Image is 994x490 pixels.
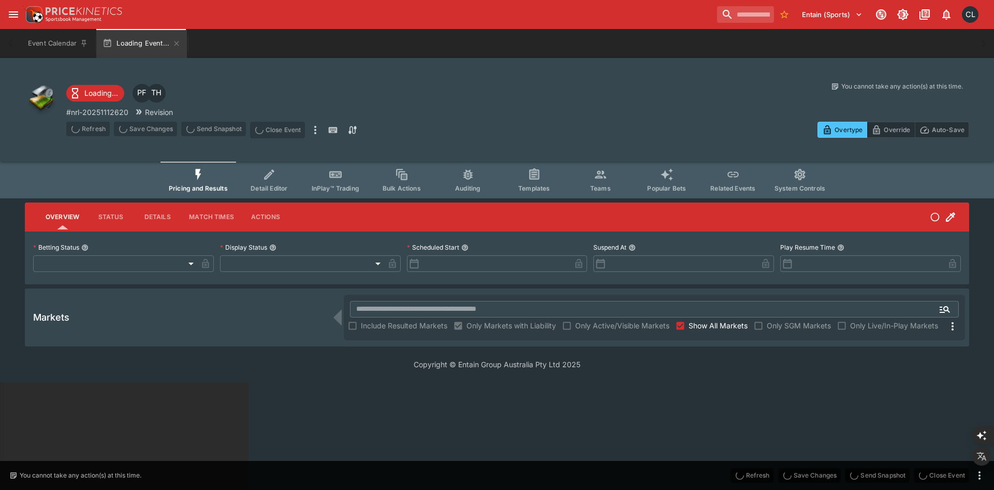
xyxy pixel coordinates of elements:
[959,3,982,26] button: Chad Liu
[33,311,69,323] h5: Markets
[33,243,79,252] p: Betting Status
[837,244,844,251] button: Play Resume Time
[455,184,480,192] span: Auditing
[932,124,964,135] p: Auto-Save
[461,244,469,251] button: Scheduled Start
[973,469,986,482] button: more
[872,5,890,24] button: Connected to PK
[169,184,228,192] span: Pricing and Results
[767,320,831,331] span: Only SGM Markets
[647,184,686,192] span: Popular Bets
[817,122,867,138] button: Overtype
[147,84,166,103] div: Todd Henderson
[37,205,87,229] button: Overview
[894,5,912,24] button: Toggle light/dark mode
[4,5,23,24] button: open drawer
[628,244,636,251] button: Suspend At
[20,471,141,480] p: You cannot take any action(s) at this time.
[46,17,101,22] img: Sportsbook Management
[269,244,276,251] button: Display Status
[937,5,956,24] button: Notifications
[23,4,43,25] img: PriceKinetics Logo
[133,84,151,103] div: Peter Fairgrieve
[575,320,669,331] span: Only Active/Visible Markets
[383,184,421,192] span: Bulk Actions
[717,6,774,23] input: search
[915,5,934,24] button: Documentation
[81,244,89,251] button: Betting Status
[466,320,556,331] span: Only Markets with Liability
[835,124,863,135] p: Overtype
[780,243,835,252] p: Play Resume Time
[309,122,321,138] button: more
[850,320,938,331] span: Only Live/In-Play Markets
[867,122,915,138] button: Override
[407,243,459,252] p: Scheduled Start
[796,6,869,23] button: Select Tenant
[312,184,359,192] span: InPlay™ Trading
[962,6,978,23] div: Chad Liu
[25,82,58,115] img: other.png
[160,162,834,198] div: Event type filters
[220,243,267,252] p: Display Status
[87,205,134,229] button: Status
[946,320,959,333] svg: More
[242,205,289,229] button: Actions
[46,7,122,15] img: PriceKinetics
[776,6,793,23] button: No Bookmarks
[841,82,963,91] p: You cannot take any action(s) at this time.
[22,29,94,58] button: Event Calendar
[66,107,128,118] p: Copy To Clipboard
[96,29,187,58] button: Loading Event...
[590,184,611,192] span: Teams
[915,122,969,138] button: Auto-Save
[884,124,910,135] p: Override
[251,184,287,192] span: Detail Editor
[361,320,447,331] span: Include Resulted Markets
[181,205,242,229] button: Match Times
[593,243,626,252] p: Suspend At
[774,184,825,192] span: System Controls
[689,320,748,331] span: Show All Markets
[518,184,550,192] span: Templates
[145,107,173,118] p: Revision
[710,184,755,192] span: Related Events
[84,88,118,98] p: Loading...
[817,122,969,138] div: Start From
[134,205,181,229] button: Details
[935,300,954,319] button: Open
